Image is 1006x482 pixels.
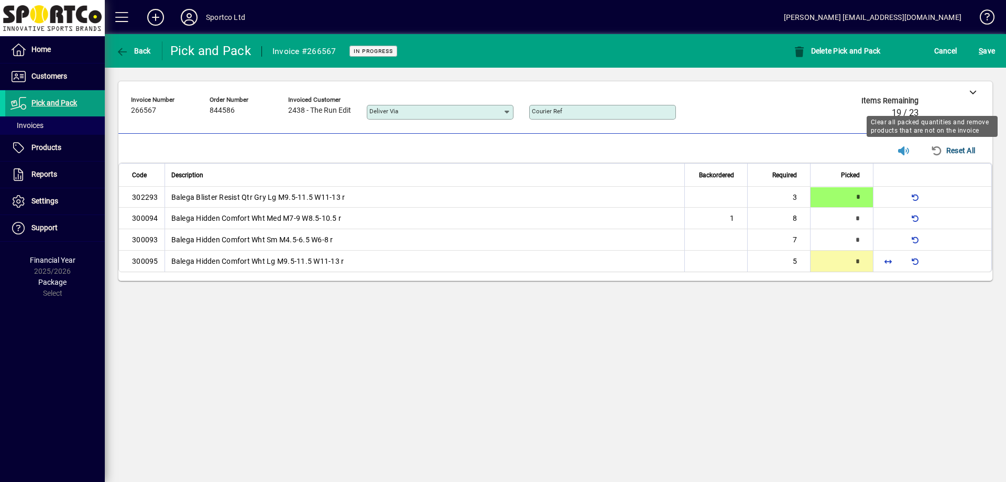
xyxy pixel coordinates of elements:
[979,42,995,59] span: ave
[210,106,235,115] span: 844586
[747,251,810,272] td: 5
[932,41,960,60] button: Cancel
[747,229,810,251] td: 7
[976,41,998,60] button: Save
[867,116,998,137] div: Clear all packed quantities and remove products that are not on the invoice
[841,169,860,181] span: Picked
[38,278,67,286] span: Package
[139,8,172,27] button: Add
[747,187,810,208] td: 3
[165,251,685,272] td: Balega Hidden Comfort Wht Lg M9.5-11.5 W11-13 r
[132,169,147,181] span: Code
[699,169,734,181] span: Backordered
[5,37,105,63] a: Home
[31,223,58,232] span: Support
[532,108,562,115] mat-label: Courier Ref
[165,187,685,208] td: Balega Blister Resist Qtr Gry Lg M9.5-11.5 W11-13 r
[165,208,685,229] td: Balega Hidden Comfort Wht Med M7-9 W8.5-10.5 r
[684,208,747,229] td: 1
[119,229,165,251] td: 300093
[105,41,162,60] app-page-header-button: Back
[931,142,975,159] span: Reset All
[113,41,154,60] button: Back
[31,197,58,205] span: Settings
[172,8,206,27] button: Profile
[119,251,165,272] td: 300095
[772,169,797,181] span: Required
[354,48,393,55] span: In Progress
[369,108,398,115] mat-label: Deliver via
[171,169,203,181] span: Description
[972,2,993,36] a: Knowledge Base
[31,72,67,80] span: Customers
[288,106,351,115] span: 2438 - The Run Edit
[31,143,61,152] span: Products
[926,141,979,160] button: Reset All
[119,208,165,229] td: 300094
[170,42,251,59] div: Pick and Pack
[5,135,105,161] a: Products
[747,208,810,229] td: 8
[979,47,983,55] span: S
[116,47,151,55] span: Back
[272,43,336,60] div: Invoice #266567
[934,42,957,59] span: Cancel
[31,45,51,53] span: Home
[5,116,105,134] a: Invoices
[5,63,105,90] a: Customers
[784,9,961,26] div: [PERSON_NAME] [EMAIL_ADDRESS][DOMAIN_NAME]
[119,187,165,208] td: 302293
[5,215,105,241] a: Support
[30,256,75,264] span: Financial Year
[790,41,883,60] button: Delete Pick and Pack
[10,121,43,130] span: Invoices
[31,170,57,178] span: Reports
[165,229,685,251] td: Balega Hidden Comfort Wht Sm M4.5-6.5 W6-8 r
[5,188,105,215] a: Settings
[31,99,77,107] span: Pick and Pack
[793,47,881,55] span: Delete Pick and Pack
[131,106,156,115] span: 266567
[892,108,918,118] span: 19 / 23
[206,9,245,26] div: Sportco Ltd
[5,162,105,188] a: Reports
